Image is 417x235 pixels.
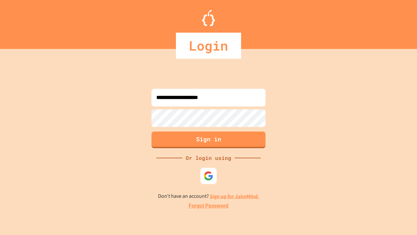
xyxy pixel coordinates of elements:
div: Or login using [182,154,235,162]
a: Forgot Password [189,202,228,210]
img: Logo.svg [202,10,215,26]
div: Login [176,33,241,59]
img: google-icon.svg [204,171,213,181]
button: Sign in [151,132,266,148]
p: Don't have an account? [158,192,259,200]
a: Sign up for JuiceMind. [210,193,259,200]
